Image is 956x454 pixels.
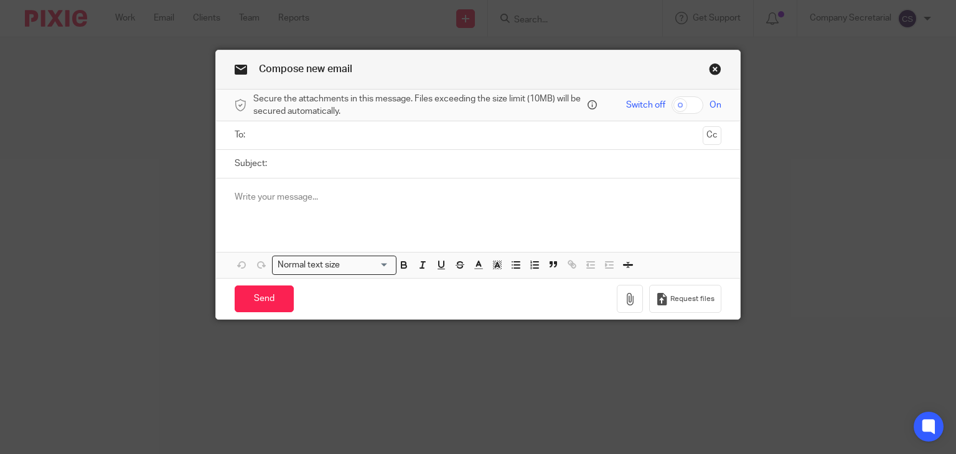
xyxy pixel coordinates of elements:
[649,285,721,313] button: Request files
[272,256,396,275] div: Search for option
[275,259,343,272] span: Normal text size
[253,93,584,118] span: Secure the attachments in this message. Files exceeding the size limit (10MB) will be secured aut...
[626,99,665,111] span: Switch off
[259,64,352,74] span: Compose new email
[344,259,389,272] input: Search for option
[235,157,267,170] label: Subject:
[710,99,721,111] span: On
[235,285,294,312] input: Send
[670,294,715,304] span: Request files
[235,129,248,141] label: To:
[709,63,721,80] a: Close this dialog window
[703,126,721,145] button: Cc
